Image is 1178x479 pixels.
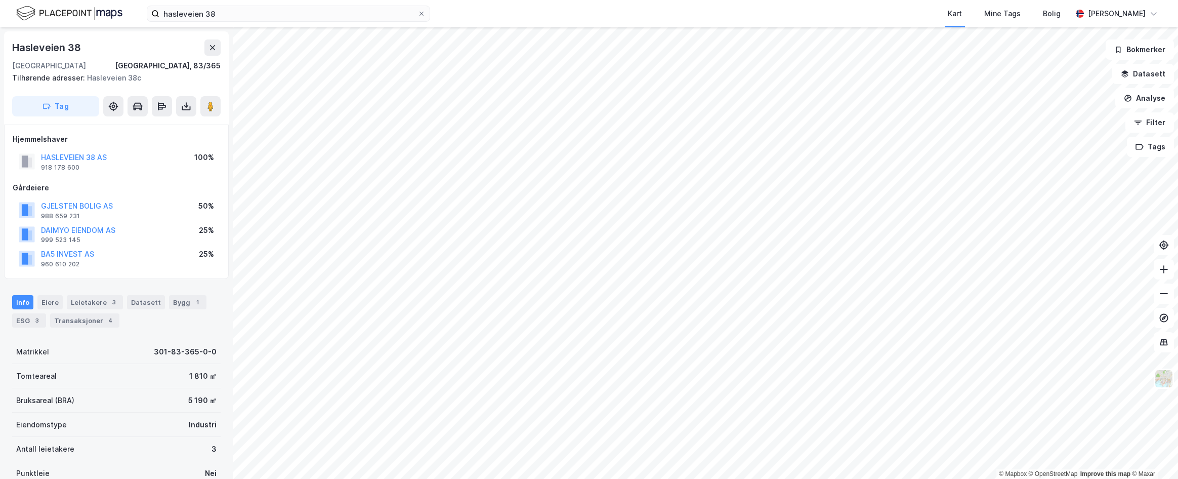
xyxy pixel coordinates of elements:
div: 960 610 202 [41,260,79,268]
div: 25% [199,248,214,260]
div: Transaksjoner [50,313,119,328]
div: Bolig [1043,8,1061,20]
input: Søk på adresse, matrikkel, gårdeiere, leietakere eller personer [159,6,417,21]
div: Eiendomstype [16,419,67,431]
img: logo.f888ab2527a4732fd821a326f86c7f29.svg [16,5,122,22]
div: 4 [105,315,115,326]
button: Tags [1127,137,1174,157]
div: 50% [198,200,214,212]
div: [PERSON_NAME] [1088,8,1146,20]
div: Antall leietakere [16,443,74,455]
div: Kart [948,8,962,20]
div: 301-83-365-0-0 [154,346,217,358]
div: Mine Tags [984,8,1021,20]
div: Tomteareal [16,370,57,382]
div: Matrikkel [16,346,49,358]
div: 1 810 ㎡ [189,370,217,382]
button: Bokmerker [1106,39,1174,60]
div: 3 [32,315,42,326]
a: Improve this map [1080,470,1130,477]
div: Kontrollprogram for chat [1127,430,1178,479]
div: 3 [212,443,217,455]
div: Hasleveien 38c [12,72,213,84]
button: Analyse [1115,88,1174,108]
div: 999 523 145 [41,236,80,244]
div: Hjemmelshaver [13,133,220,145]
div: Datasett [127,295,165,309]
div: [GEOGRAPHIC_DATA] [12,60,86,72]
div: Gårdeiere [13,182,220,194]
div: Info [12,295,33,309]
div: 3 [109,297,119,307]
div: Leietakere [67,295,123,309]
div: Bruksareal (BRA) [16,394,74,407]
div: Industri [189,419,217,431]
img: Z [1154,369,1173,388]
div: 918 178 600 [41,164,79,172]
button: Datasett [1112,64,1174,84]
button: Tag [12,96,99,116]
a: Mapbox [999,470,1027,477]
div: Bygg [169,295,206,309]
div: 1 [192,297,202,307]
div: Hasleveien 38 [12,39,82,56]
div: ESG [12,313,46,328]
button: Filter [1125,112,1174,133]
div: 5 190 ㎡ [188,394,217,407]
div: Eiere [37,295,63,309]
div: [GEOGRAPHIC_DATA], 83/365 [115,60,221,72]
span: Tilhørende adresser: [12,73,87,82]
div: 25% [199,224,214,236]
iframe: Chat Widget [1127,430,1178,479]
div: 100% [194,151,214,164]
div: 988 659 231 [41,212,80,220]
a: OpenStreetMap [1029,470,1078,477]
